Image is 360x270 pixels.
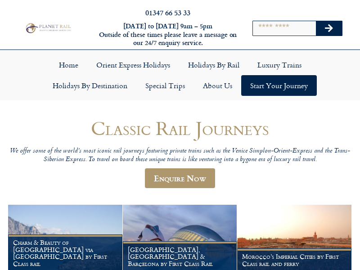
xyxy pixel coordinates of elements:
[44,75,136,96] a: Holidays by Destination
[13,239,117,267] h1: Charm & Beauty of [GEOGRAPHIC_DATA] via [GEOGRAPHIC_DATA] by First Class rail
[87,54,179,75] a: Orient Express Holidays
[136,75,194,96] a: Special Trips
[316,21,342,36] button: Search
[98,22,238,47] h6: [DATE] to [DATE] 9am – 5pm Outside of these times please leave a message on our 24/7 enquiry serv...
[145,7,190,18] a: 01347 66 53 33
[145,168,215,188] a: Enquire Now
[241,75,317,96] a: Start your Journey
[4,54,355,96] nav: Menu
[179,54,248,75] a: Holidays by Rail
[248,54,310,75] a: Luxury Trains
[194,75,241,96] a: About Us
[50,54,87,75] a: Home
[8,147,352,164] p: We offer some of the world’s most iconic rail journeys featuring private trains such as the Venic...
[242,253,346,267] h1: Morocco’s Imperial Cities by First Class rail and ferry
[128,246,232,267] h1: [GEOGRAPHIC_DATA], [GEOGRAPHIC_DATA] & Barcelona by First Class Rail
[24,22,72,34] img: Planet Rail Train Holidays Logo
[8,117,352,139] h1: Classic Rail Journeys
